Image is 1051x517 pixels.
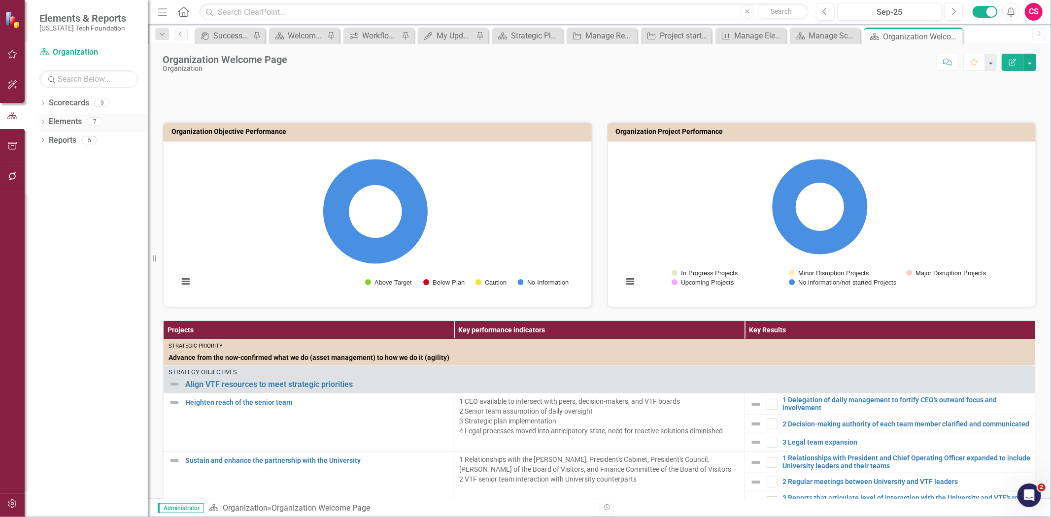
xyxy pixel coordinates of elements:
td: Double-Click to Edit Right Click for Context Menu [745,473,1036,491]
button: Show Minor Disruption Projects [789,269,869,277]
button: Show In Progress Projects [672,269,738,277]
div: 7 [87,118,102,126]
td: Double-Click to Edit [454,452,745,513]
span: 2 [1038,484,1046,491]
div: 5 [81,136,97,144]
h3: Organization Project Performance [616,128,1031,135]
div: Sep-25 [841,6,939,18]
a: Success Portal [197,30,250,42]
span: Elements & Reports [39,12,126,24]
div: Chart. Highcharts interactive chart. [173,149,581,297]
img: Not Defined [750,456,762,468]
svg: Interactive chart [618,149,1022,297]
div: » [209,503,592,514]
svg: Interactive chart [173,149,577,297]
button: Show Below Plan [423,279,465,287]
a: Scorecards [49,97,89,109]
button: Show Major Disruption Projects [907,269,986,277]
img: Not Defined [169,396,180,408]
button: Show Upcoming Projects [672,279,734,287]
button: View chart menu, Chart [623,275,637,289]
span: Search [771,7,792,15]
a: Organization [39,47,138,58]
div: Strategic Priority [169,342,1030,350]
a: Welcome Page [271,30,325,42]
button: Show Above Target [365,279,412,287]
img: Not Defined [750,496,762,508]
img: Not Defined [169,378,180,390]
img: Not Defined [750,476,762,488]
div: Chart. Highcharts interactive chart. [618,149,1026,297]
td: Double-Click to Edit Right Click for Context Menu [745,452,1036,473]
td: Double-Click to Edit Right Click for Context Menu [164,393,454,452]
a: Heighten reach of the senior team [185,399,449,406]
a: 2 Decision-making authority of each team member clarified and communicated [782,420,1030,428]
div: Manage Elements [734,30,783,42]
div: Workflows [362,30,399,42]
input: Search ClearPoint... [200,3,809,21]
div: Organization [163,65,287,72]
div: Project start and end dates [660,30,709,42]
img: Not Defined [169,454,180,466]
img: Not Defined [750,398,762,410]
a: Strategic Plan [495,30,560,42]
div: Manage Reports [585,30,635,42]
a: Manage Reports [569,30,635,42]
td: Double-Click to Edit Right Click for Context Menu [164,366,1036,393]
div: Strategic Plan [511,30,560,42]
td: Double-Click to Edit Right Click for Context Menu [745,433,1036,452]
img: ClearPoint Strategy [5,11,22,28]
path: No information/not started Projects, 3. [772,159,867,255]
span: Administrator [158,503,204,513]
td: Double-Click to Edit Right Click for Context Menu [164,452,454,513]
button: View chart menu, Chart [179,275,193,289]
a: 1 Relationships with President and Chief Operating Officer expanded to include University leaders... [782,454,1030,470]
div: Welcome Page [288,30,325,42]
div: Success Portal [213,30,250,42]
button: Show No Information [518,279,569,287]
td: Double-Click to Edit Right Click for Context Menu [745,393,1036,415]
a: Align VTF resources to meet strategic priorities [185,380,1030,389]
div: 9 [94,99,110,107]
td: Double-Click to Edit [164,339,1036,366]
a: 2 Regular meetings between University and VTF leaders [782,478,1030,485]
img: Not Defined [750,436,762,448]
a: 3 Legal team expansion [782,439,1030,446]
a: Elements [49,116,82,128]
td: Double-Click to Edit Right Click for Context Menu [745,415,1036,433]
div: Manage Scorecards [809,30,858,42]
div: Organization Welcome Page [883,31,960,43]
button: Sep-25 [837,3,942,21]
p: 1 CEO available to intersect with peers, decision-makers, and VTF boards 2 Senior team assumption... [459,396,740,436]
a: Manage Scorecards [792,30,858,42]
div: Organization Welcome Page [271,503,370,513]
button: Show Caution [475,279,507,287]
iframe: Intercom live chat [1017,484,1041,507]
a: Sustain and enhance the partnership with the University [185,457,449,464]
p: 1 Relationships with the [PERSON_NAME], President's Cabinet, President's Council, [PERSON_NAME] o... [459,454,740,484]
input: Search Below... [39,70,138,88]
button: Show No information/not started Projects [789,279,895,287]
text: No information/not started Projects [798,280,896,287]
a: Manage Elements [718,30,783,42]
td: Double-Click to Edit [454,393,745,452]
a: 1 Delegation of daily management to fortify CEO's outward focus and involvement [782,396,1030,412]
text: No Information [527,280,569,286]
div: Organization Welcome Page [163,54,287,65]
a: Workflows [346,30,399,42]
button: CS [1025,3,1043,21]
small: [US_STATE] Tech Foundation [39,24,126,32]
div: Strategy Objectives [169,369,1030,376]
td: Double-Click to Edit Right Click for Context Menu [745,491,1036,513]
img: Not Defined [750,418,762,430]
h3: Organization Objective Performance [171,128,587,135]
path: No Information, 1. [323,159,428,264]
button: Search [757,5,806,19]
a: 3 Reports that articulate level of interaction with the University and VTF's role in the Universi... [782,494,1030,510]
a: Reports [49,135,76,146]
a: My Updates [420,30,474,42]
div: My Updates [437,30,474,42]
span: Advance from the now-confirmed what we do (asset management) to how we do it (agility) [169,353,1030,362]
a: Organization [223,503,268,513]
